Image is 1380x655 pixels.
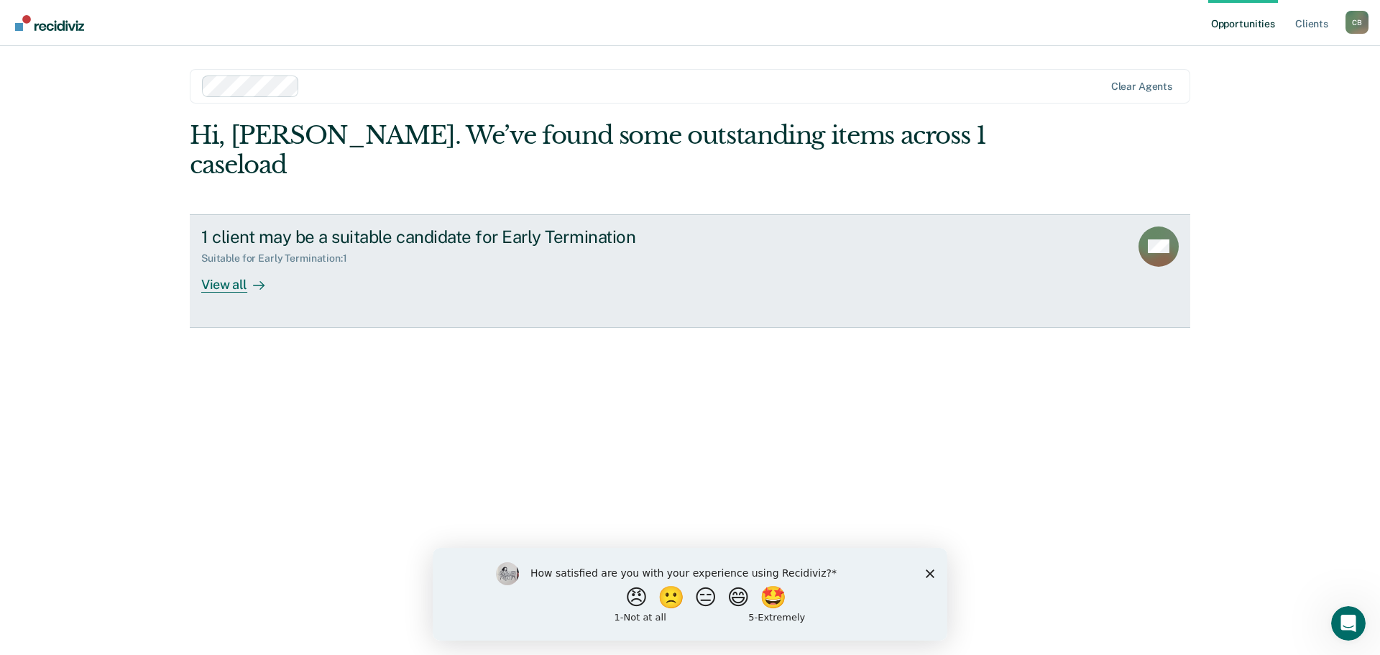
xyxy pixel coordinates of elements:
[190,214,1190,328] a: 1 client may be a suitable candidate for Early TerminationSuitable for Early Termination:1View all
[1111,81,1172,93] div: Clear agents
[1345,11,1368,34] div: C B
[15,15,84,31] img: Recidiviz
[201,252,359,265] div: Suitable for Early Termination : 1
[190,121,990,180] div: Hi, [PERSON_NAME]. We’ve found some outstanding items across 1 caseload
[201,226,706,247] div: 1 client may be a suitable candidate for Early Termination
[1345,11,1368,34] button: Profile dropdown button
[1331,606,1366,641] iframe: Intercom live chat
[201,265,282,293] div: View all
[433,548,947,641] iframe: Survey by Kim from Recidiviz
